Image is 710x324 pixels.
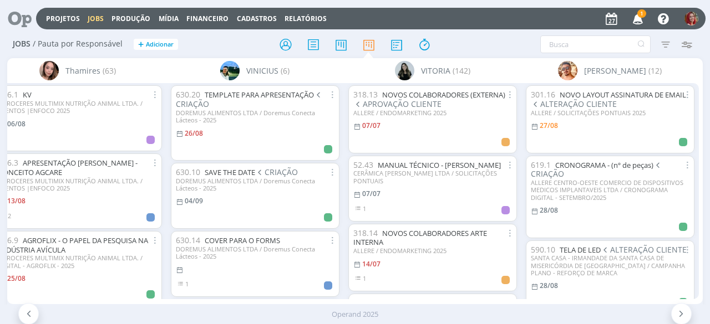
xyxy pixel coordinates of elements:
button: Financeiro [183,14,232,23]
a: Mídia [159,14,179,23]
span: (63) [103,65,116,76]
span: 619.1 [531,160,551,170]
: 26/08 [185,128,203,138]
span: 630.14 [176,235,200,245]
span: (142) [453,65,470,76]
span: 1 [363,274,366,282]
a: COVER PARA O FORMS [205,235,280,245]
span: / Pauta por Responsável [33,39,123,49]
span: 630.20 [176,89,200,100]
div: DOREMUS ALIMENTOS LTDA / Doremus Conecta Lácteos - 2025 [176,245,334,260]
: 04/09 [185,196,203,205]
a: NOVO LAYOUT ASSINATURA DE EMAIL [560,90,686,100]
: 25/08 [7,274,26,283]
a: Jobs [88,14,104,23]
a: NOVOS COLABORADORES ARTE INTERNA [353,298,487,317]
: 27/08 [540,121,558,130]
div: ALLERE / ENDOMARKETING 2025 [353,247,512,254]
a: MANUAL TÉCNICO - [PERSON_NAME] [378,160,501,170]
img: V [220,61,240,80]
: 13/08 [7,196,26,205]
: 14/07 [362,259,381,269]
span: 590.10 [531,244,555,255]
button: Cadastros [234,14,280,23]
: 06/08 [7,119,26,128]
button: Jobs [84,14,107,23]
span: ALTERAÇÃO CLIENTE [601,244,687,255]
span: CRIAÇÃO [176,89,323,109]
span: 1 [185,280,189,288]
img: V [558,61,577,80]
: 07/07 [362,189,381,198]
span: 318.14 [353,228,378,238]
span: VITORIA [421,65,450,76]
a: NOVOS COLABORADORES (EXTERNA) [382,90,505,100]
span: 301.16 [531,89,555,100]
span: CRIAÇÃO [255,167,298,177]
span: CRIAÇÃO [531,160,663,179]
: 07/07 [362,121,381,130]
span: 318.14 [353,297,378,308]
a: TEMPLATE PARA APRESENTAÇÃO [205,90,314,100]
button: +Adicionar [134,39,178,50]
: 28/08 [540,205,558,215]
span: Cadastros [237,14,277,23]
a: KV [23,90,32,100]
span: 1 [637,9,646,18]
img: V [395,61,414,80]
a: Financeiro [186,14,229,23]
span: ALTERAÇÃO CLIENTE [531,99,617,109]
div: ALLERE / SOLICITAÇÕES PONTUAIS 2025 [531,109,689,116]
a: Projetos [46,14,80,23]
a: NOVOS COLABORADORES ARTE INTERNA [353,228,487,248]
: 28/08 [540,281,558,290]
span: APROVAÇÃO CLIENTE [353,99,442,109]
button: Projetos [43,14,83,23]
input: Busca [540,35,651,53]
a: TELA DE LED [560,245,601,255]
a: Relatórios [285,14,327,23]
span: [PERSON_NAME] [584,65,646,76]
span: 52.43 [353,160,373,170]
div: SANTA CASA - IRMANDADE DA SANTA CASA DE MISERICÓRDIA DE [GEOGRAPHIC_DATA] / CAMPANHA PLANO - REFO... [531,254,689,276]
button: Mídia [155,14,182,23]
span: 1 [363,204,366,213]
div: DOREMUS ALIMENTOS LTDA / Doremus Conecta Lácteos - 2025 [176,177,334,192]
span: VINICIUS [246,65,278,76]
span: Jobs [13,39,31,49]
div: ALLERE / ENDOMARKETING 2025 [353,109,512,116]
div: DOREMUS ALIMENTOS LTDA / Doremus Conecta Lácteos - 2025 [176,109,334,124]
img: G [684,12,698,25]
span: 2 [8,212,11,220]
a: Produção [111,14,150,23]
img: T [39,61,59,80]
button: G [684,9,699,28]
button: 1 [626,9,648,29]
span: Thamires [65,65,100,76]
span: + [138,39,144,50]
a: CRONOGRAMA - (nº de peças) [555,160,653,170]
span: 318.13 [353,89,378,100]
button: Relatórios [281,14,330,23]
a: SAVE THE DATE [205,167,255,177]
span: (12) [648,65,662,76]
button: Produção [108,14,154,23]
div: CERÂMICA [PERSON_NAME] LTDA / SOLICITAÇÕES PONTUAIS [353,169,512,184]
div: ALLERE CENTRO-OESTE COMERCIO DE DISPOSITIVOS MEDICOS IMPLANTAVEIS LTDA / CRONOGRAMA DIGITAL - SET... [531,179,689,201]
span: Adicionar [146,41,174,48]
span: (6) [281,65,290,76]
span: 630.10 [176,167,200,177]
